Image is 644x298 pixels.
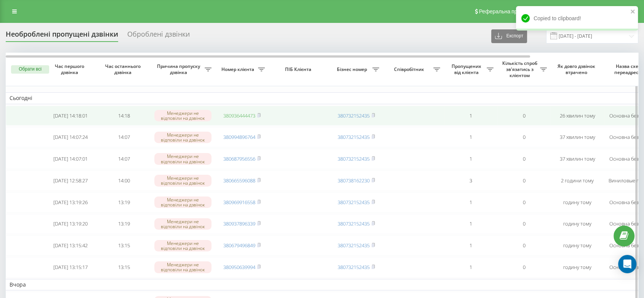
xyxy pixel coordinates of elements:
[444,257,497,277] td: 1
[44,106,97,126] td: [DATE] 14:18:01
[338,134,370,140] a: 380732152435
[219,66,258,72] span: Номер клієнта
[97,149,151,169] td: 14:07
[44,235,97,256] td: [DATE] 13:15:42
[444,149,497,169] td: 1
[338,264,370,271] a: 380732152435
[97,127,151,147] td: 14:07
[275,66,323,72] span: ПІБ Клієнта
[479,8,535,14] span: Реферальна програма
[551,235,604,256] td: годину тому
[551,214,604,234] td: годину тому
[630,8,636,16] button: close
[154,261,211,273] div: Менеджери не відповіли на дзвінок
[154,197,211,208] div: Менеджери не відповіли на дзвінок
[338,220,370,227] a: 380732152435
[444,106,497,126] td: 1
[448,63,487,75] span: Пропущених від клієнта
[6,30,118,42] div: Необроблені пропущені дзвінки
[154,218,211,230] div: Менеджери не відповіли на дзвінок
[338,155,370,162] a: 380732152435
[97,235,151,256] td: 13:15
[551,149,604,169] td: 37 хвилин тому
[223,134,255,140] a: 380994896764
[497,192,551,213] td: 0
[551,106,604,126] td: 26 хвилин тому
[44,192,97,213] td: [DATE] 13:19:26
[127,30,190,42] div: Оброблені дзвінки
[154,175,211,186] div: Менеджери не відповіли на дзвінок
[497,214,551,234] td: 0
[497,127,551,147] td: 0
[154,240,211,251] div: Менеджери не відповіли на дзвінок
[551,257,604,277] td: годину тому
[444,235,497,256] td: 1
[154,110,211,121] div: Менеджери не відповіли на дзвінок
[618,255,636,273] div: Open Intercom Messenger
[97,257,151,277] td: 13:15
[338,177,370,184] a: 380738162230
[97,192,151,213] td: 13:19
[44,214,97,234] td: [DATE] 13:19:20
[338,199,370,206] a: 380732152435
[44,171,97,191] td: [DATE] 12:58:27
[497,257,551,277] td: 0
[491,29,527,43] button: Експорт
[50,63,91,75] span: Час першого дзвінка
[444,171,497,191] td: 3
[154,153,211,164] div: Менеджери не відповіли на дзвінок
[338,112,370,119] a: 380732152435
[97,106,151,126] td: 14:18
[223,242,255,249] a: 380679496849
[497,171,551,191] td: 0
[497,149,551,169] td: 0
[387,66,433,72] span: Співробітник
[497,235,551,256] td: 0
[11,65,49,74] button: Обрати всі
[44,257,97,277] td: [DATE] 13:15:17
[97,214,151,234] td: 13:19
[557,63,598,75] span: Як довго дзвінок втрачено
[444,192,497,213] td: 1
[44,127,97,147] td: [DATE] 14:07:24
[154,63,205,75] span: Причина пропуску дзвінка
[444,214,497,234] td: 1
[103,63,144,75] span: Час останнього дзвінка
[497,106,551,126] td: 0
[551,192,604,213] td: годину тому
[223,220,255,227] a: 380937896339
[223,112,255,119] a: 380936444473
[444,127,497,147] td: 1
[338,242,370,249] a: 380732152435
[223,177,255,184] a: 380665596088
[501,60,540,78] span: Кількість спроб зв'язатись з клієнтом
[223,264,255,271] a: 380950639994
[551,127,604,147] td: 37 хвилин тому
[223,199,255,206] a: 380969916558
[333,66,372,72] span: Бізнес номер
[97,171,151,191] td: 14:00
[44,149,97,169] td: [DATE] 14:07:01
[516,6,638,31] div: Copied to clipboard!
[551,171,604,191] td: 2 години тому
[154,132,211,143] div: Менеджери не відповіли на дзвінок
[223,155,255,162] a: 380687956556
